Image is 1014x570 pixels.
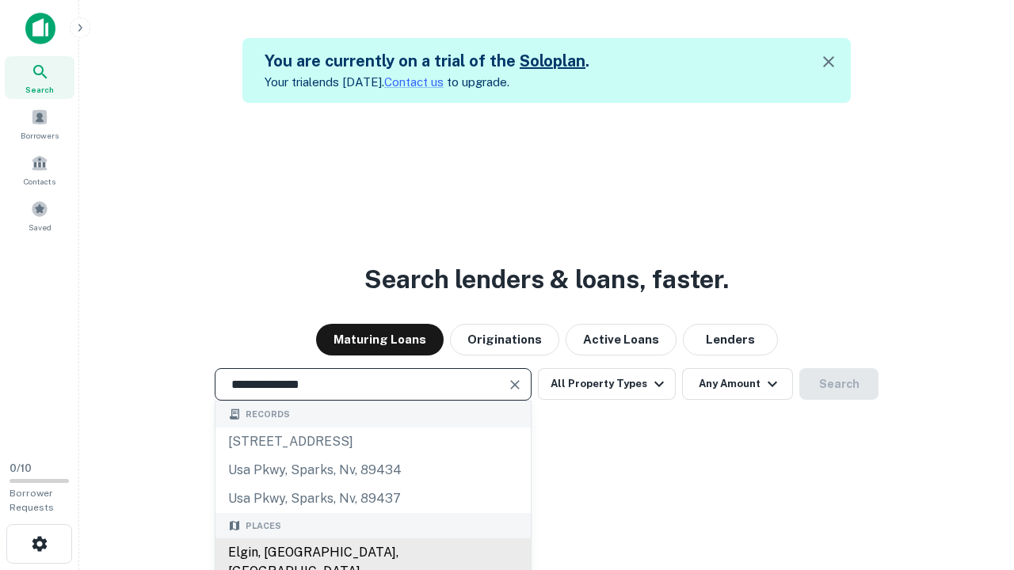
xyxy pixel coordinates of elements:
[29,221,51,234] span: Saved
[682,368,793,400] button: Any Amount
[520,51,585,70] a: Soloplan
[935,393,1014,469] iframe: Chat Widget
[265,73,589,92] p: Your trial ends [DATE]. to upgrade.
[5,102,74,145] a: Borrowers
[5,194,74,237] a: Saved
[265,49,589,73] h5: You are currently on a trial of the .
[246,519,281,533] span: Places
[215,484,531,513] div: usa pkwy, sparks, nv, 89437
[25,13,55,44] img: capitalize-icon.png
[24,175,55,188] span: Contacts
[5,148,74,191] a: Contacts
[450,324,559,355] button: Originations
[215,427,531,456] div: [STREET_ADDRESS]
[215,456,531,484] div: usa pkwy, sparks, nv, 89434
[5,56,74,99] a: Search
[246,408,290,421] span: Records
[10,488,54,513] span: Borrower Requests
[25,83,54,96] span: Search
[364,260,729,298] h3: Search lenders & loans, faster.
[683,324,778,355] button: Lenders
[538,368,676,400] button: All Property Types
[566,324,677,355] button: Active Loans
[21,129,59,142] span: Borrowers
[384,75,444,89] a: Contact us
[316,324,444,355] button: Maturing Loans
[504,374,526,396] button: Clear
[10,462,32,474] span: 0 / 10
